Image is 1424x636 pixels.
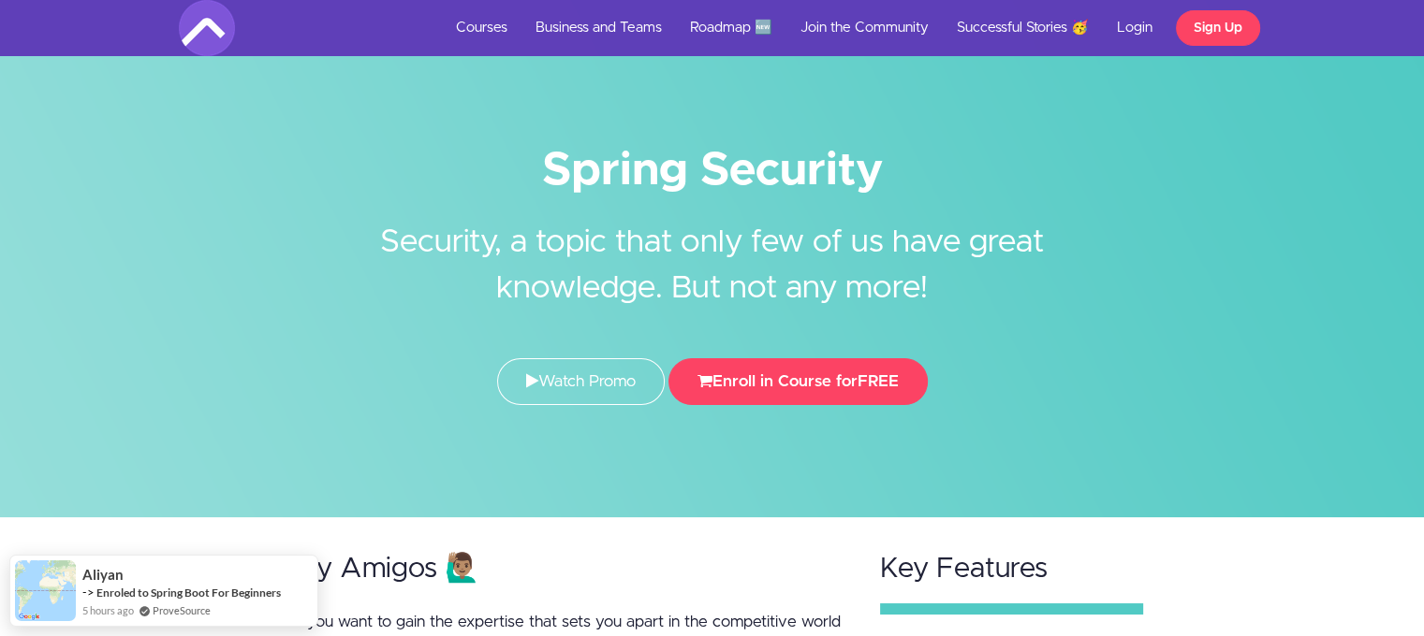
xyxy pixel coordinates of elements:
[82,567,124,583] span: Aliyan
[96,585,281,600] a: Enroled to Spring Boot For Beginners
[15,560,76,621] img: provesource social proof notification image
[668,358,928,405] button: Enroll in Course forFREE
[497,358,665,405] a: Watch Promo
[82,602,134,618] span: 5 hours ago
[281,554,844,585] h2: Hey Amigos 🙋🏽‍♂️
[858,373,899,389] span: FREE
[1176,10,1260,46] a: Sign Up
[361,192,1064,311] h2: Security, a topic that only few of us have great knowledge. But not any more!
[82,585,95,600] span: ->
[880,554,1144,585] h2: Key Features
[153,602,211,618] a: ProveSource
[179,150,1246,192] h1: Spring Security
